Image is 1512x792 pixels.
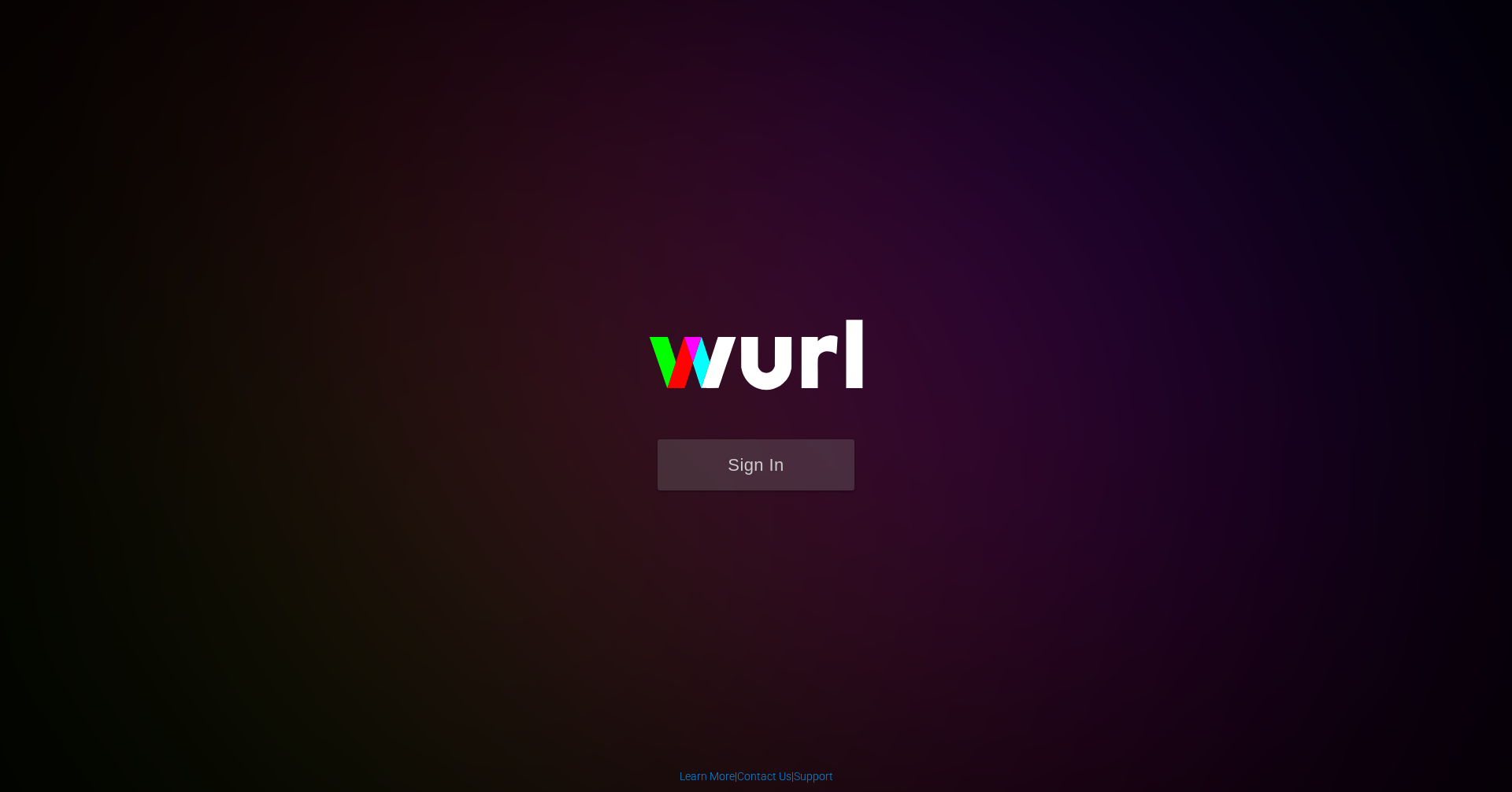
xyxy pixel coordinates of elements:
a: Learn More [680,770,735,783]
div: | | [680,768,833,784]
a: Support [794,770,833,783]
a: Contact Us [737,770,791,783]
img: wurl-logo-on-black-223613ac3d8ba8fe6dc639794a292ebdb59501304c7dfd60c99c58986ef67473.svg [598,286,913,439]
button: Sign In [658,439,854,490]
